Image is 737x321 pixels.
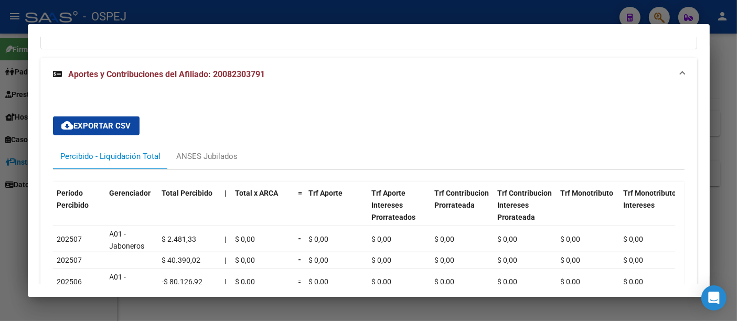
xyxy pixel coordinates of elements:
[57,277,82,286] span: 202506
[435,277,455,286] span: $ 0,00
[298,256,303,264] span: =
[61,119,74,132] mat-icon: cloud_download
[57,235,82,243] span: 202507
[624,277,644,286] span: $ 0,00
[110,273,145,293] span: A01 - Jaboneros
[372,235,392,243] span: $ 0,00
[69,69,265,79] span: Aportes y Contribuciones del Afiliado: 20082303791
[561,189,614,197] span: Trf Monotributo
[61,151,161,162] div: Percibido - Liquidación Total
[435,256,455,264] span: $ 0,00
[619,182,682,240] datatable-header-cell: Trf Monotributo Intereses
[298,235,303,243] span: =
[561,277,581,286] span: $ 0,00
[298,189,303,197] span: =
[498,189,552,221] span: Trf Contribucion Intereses Prorateada
[236,256,255,264] span: $ 0,00
[294,182,305,240] datatable-header-cell: =
[309,277,329,286] span: $ 0,00
[53,116,140,135] button: Exportar CSV
[309,256,329,264] span: $ 0,00
[561,235,581,243] span: $ 0,00
[435,235,455,243] span: $ 0,00
[298,277,303,286] span: =
[309,235,329,243] span: $ 0,00
[498,256,518,264] span: $ 0,00
[158,182,221,240] datatable-header-cell: Total Percibido
[236,189,279,197] span: Total x ARCA
[110,189,151,197] span: Gerenciador
[53,182,105,240] datatable-header-cell: Período Percibido
[624,189,677,209] span: Trf Monotributo Intereses
[498,235,518,243] span: $ 0,00
[701,285,727,311] div: Open Intercom Messenger
[624,256,644,264] span: $ 0,00
[368,182,431,240] datatable-header-cell: Trf Aporte Intereses Prorrateados
[110,230,145,250] span: A01 - Jaboneros
[236,235,255,243] span: $ 0,00
[162,277,203,286] span: -$ 80.126,92
[305,182,368,240] datatable-header-cell: Trf Aporte
[162,256,201,264] span: $ 40.390,02
[557,182,619,240] datatable-header-cell: Trf Monotributo
[162,189,213,197] span: Total Percibido
[221,182,231,240] datatable-header-cell: |
[435,189,489,209] span: Trf Contribucion Prorrateada
[105,182,158,240] datatable-header-cell: Gerenciador
[624,235,644,243] span: $ 0,00
[225,256,227,264] span: |
[494,182,557,240] datatable-header-cell: Trf Contribucion Intereses Prorateada
[57,256,82,264] span: 202507
[236,277,255,286] span: $ 0,00
[225,189,227,197] span: |
[498,277,518,286] span: $ 0,00
[177,151,238,162] div: ANSES Jubilados
[372,277,392,286] span: $ 0,00
[372,189,416,221] span: Trf Aporte Intereses Prorrateados
[231,182,294,240] datatable-header-cell: Total x ARCA
[57,189,89,209] span: Período Percibido
[40,58,697,91] mat-expansion-panel-header: Aportes y Contribuciones del Afiliado: 20082303791
[225,235,227,243] span: |
[162,235,197,243] span: $ 2.481,33
[225,277,227,286] span: |
[431,182,494,240] datatable-header-cell: Trf Contribucion Prorrateada
[309,189,343,197] span: Trf Aporte
[61,121,131,131] span: Exportar CSV
[372,256,392,264] span: $ 0,00
[561,256,581,264] span: $ 0,00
